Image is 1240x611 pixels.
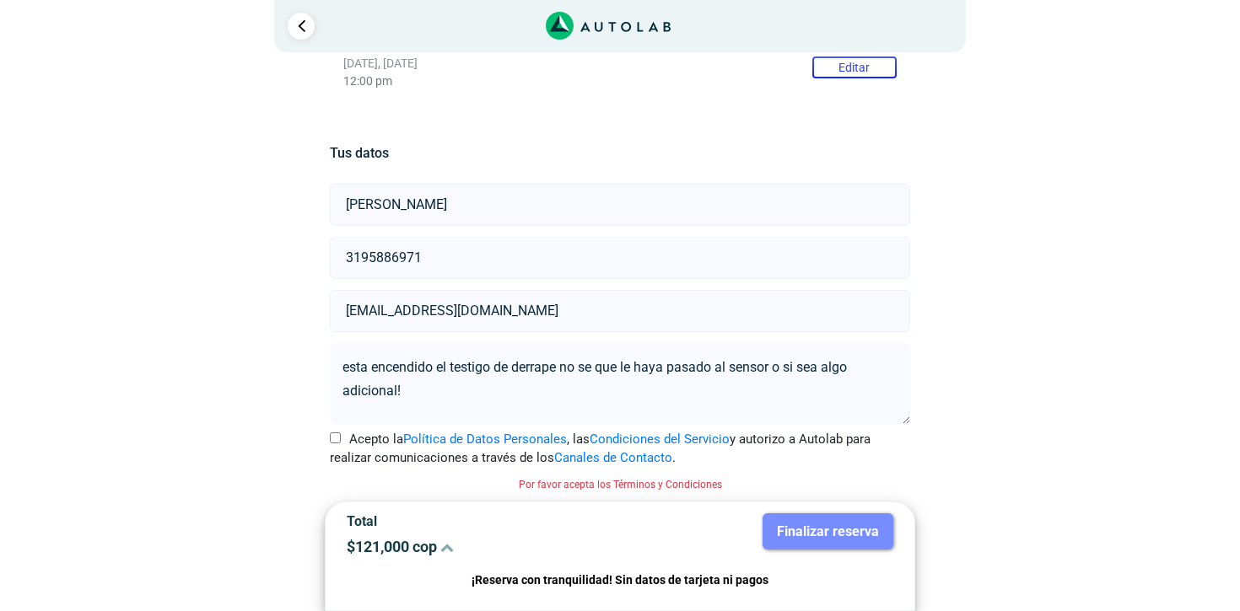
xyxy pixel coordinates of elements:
input: Acepto laPolítica de Datos Personales, lasCondiciones del Servicioy autorizo a Autolab para reali... [330,432,341,443]
a: Política de Datos Personales [403,431,567,447]
input: Celular [330,237,909,279]
a: Condiciones del Servicio [590,431,730,447]
small: Por favor acepta los Términos y Condiciones [519,479,722,490]
p: Total [347,513,607,529]
p: $ 121,000 cop [347,538,607,555]
p: [DATE], [DATE] [343,56,896,71]
a: Ir al paso anterior [288,13,315,40]
a: Canales de Contacto [554,450,672,465]
p: 12:00 pm [343,74,896,88]
a: Link al sitio de autolab [546,17,671,33]
label: Acepto la , las y autorizo a Autolab para realizar comunicaciones a través de los . [330,430,909,468]
button: Finalizar reserva [763,513,893,549]
input: Nombre y apellido [330,184,909,226]
button: Editar [812,56,897,78]
p: ¡Reserva con tranquilidad! Sin datos de tarjeta ni pagos [347,571,893,590]
input: Correo electrónico [330,290,909,332]
h5: Tus datos [330,145,909,161]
